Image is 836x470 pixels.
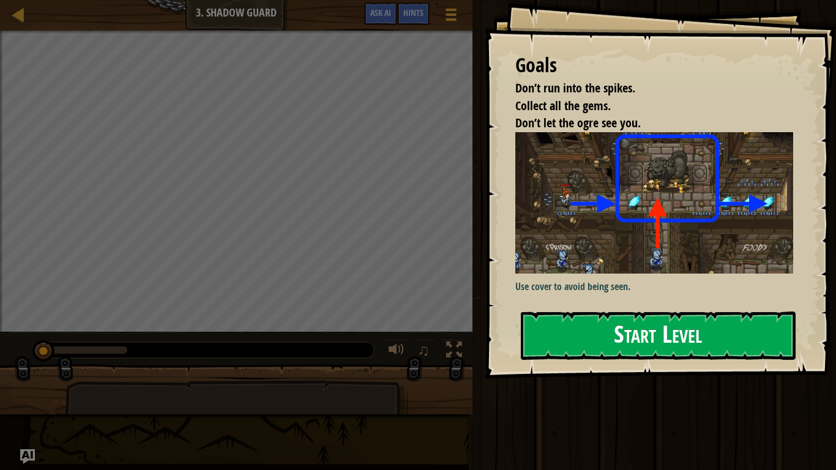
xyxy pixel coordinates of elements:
button: ♫ [415,339,436,364]
div: Goals [515,51,793,80]
span: Don’t run into the spikes. [515,80,635,96]
button: Start Level [521,311,796,360]
span: Don’t let the ogre see you. [515,114,641,131]
img: Shadow guard [515,132,793,274]
li: Collect all the gems. [500,97,790,115]
button: Ask AI [364,2,397,25]
button: Adjust volume [384,339,409,364]
span: Ask AI [370,7,391,18]
button: Ask AI [20,449,35,464]
li: Don’t let the ogre see you. [500,114,790,132]
span: Collect all the gems. [515,97,611,114]
span: ♫ [417,341,430,359]
li: Don’t run into the spikes. [500,80,790,97]
span: Hints [403,7,424,18]
button: Show game menu [436,2,466,31]
p: Use cover to avoid being seen. [515,280,793,294]
button: Toggle fullscreen [442,339,466,364]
